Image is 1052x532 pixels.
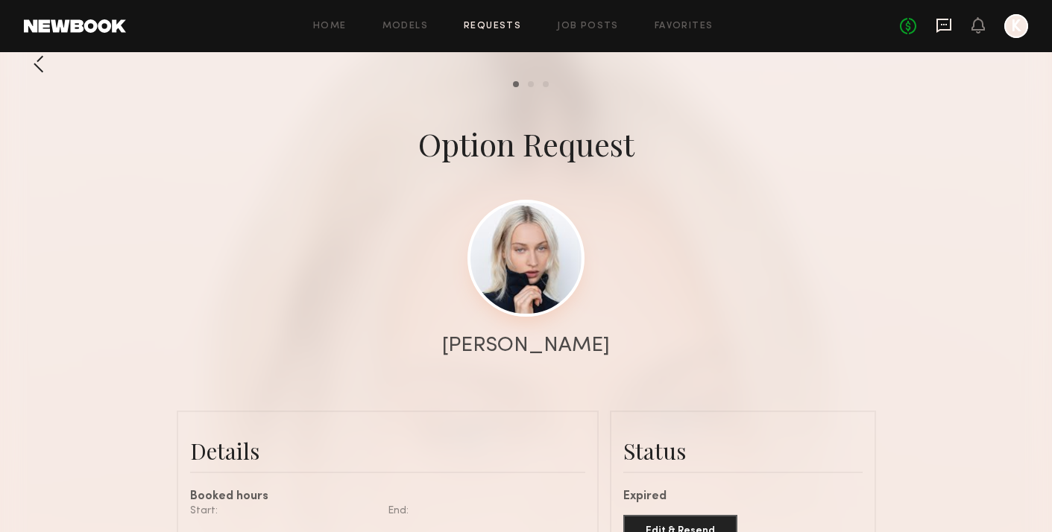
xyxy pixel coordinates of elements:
div: Status [623,436,863,466]
div: Details [190,436,585,466]
a: Favorites [655,22,714,31]
div: Expired [623,491,863,503]
a: Job Posts [557,22,619,31]
div: Start: [190,503,377,519]
a: Requests [464,22,521,31]
div: End: [388,503,574,519]
div: [PERSON_NAME] [442,335,610,356]
div: Booked hours [190,491,585,503]
a: K [1004,14,1028,38]
a: Home [313,22,347,31]
div: Option Request [418,123,634,165]
a: Models [382,22,428,31]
